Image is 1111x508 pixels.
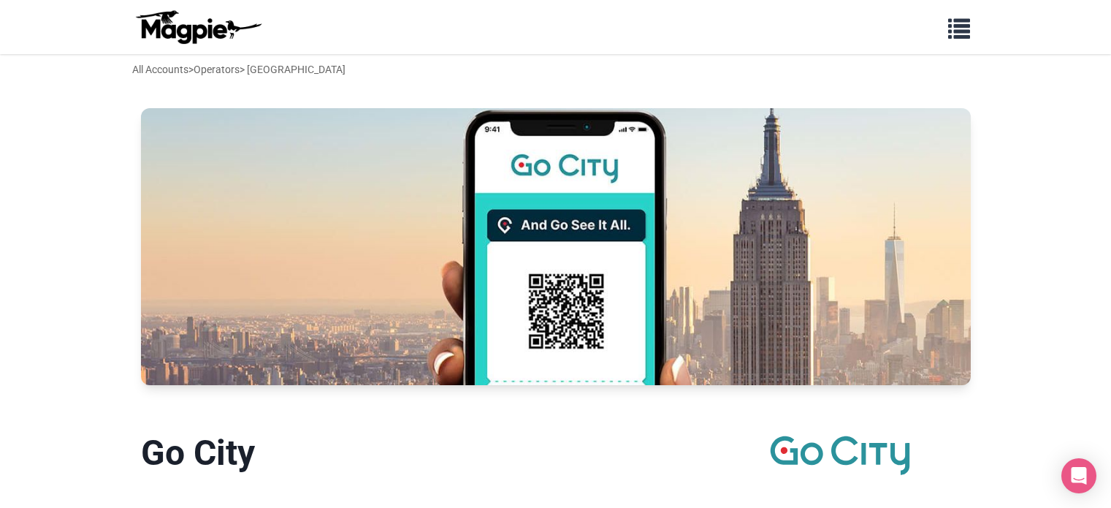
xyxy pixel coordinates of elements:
div: > > [GEOGRAPHIC_DATA] [132,61,345,77]
div: Open Intercom Messenger [1061,458,1096,493]
h1: Go City [141,432,687,474]
a: Operators [194,64,240,75]
img: Go City logo [770,432,910,479]
a: All Accounts [132,64,188,75]
img: Go City banner [141,108,971,385]
img: logo-ab69f6fb50320c5b225c76a69d11143b.png [132,10,264,45]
